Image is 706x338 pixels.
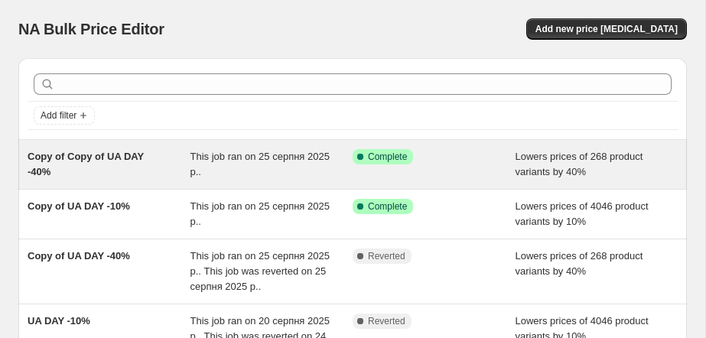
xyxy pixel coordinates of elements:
span: Add new price [MEDICAL_DATA] [535,23,678,35]
span: Reverted [368,250,405,262]
span: Complete [368,151,407,163]
button: Add filter [34,106,95,125]
span: Copy of UA DAY -40% [28,250,130,262]
span: This job ran on 25 серпня 2025 р.. This job was reverted on 25 серпня 2025 р.. [190,250,330,292]
span: Lowers prices of 4046 product variants by 10% [516,200,649,227]
button: Add new price [MEDICAL_DATA] [526,18,687,40]
span: Copy of Copy of UA DAY -40% [28,151,144,177]
span: Copy of UA DAY -10% [28,200,130,212]
span: Complete [368,200,407,213]
span: Lowers prices of 268 product variants by 40% [516,250,643,277]
span: Reverted [368,315,405,327]
span: This job ran on 25 серпня 2025 р.. [190,151,330,177]
span: NA Bulk Price Editor [18,21,164,37]
span: Add filter [41,109,76,122]
span: This job ran on 25 серпня 2025 р.. [190,200,330,227]
span: UA DAY -10% [28,315,90,327]
span: Lowers prices of 268 product variants by 40% [516,151,643,177]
